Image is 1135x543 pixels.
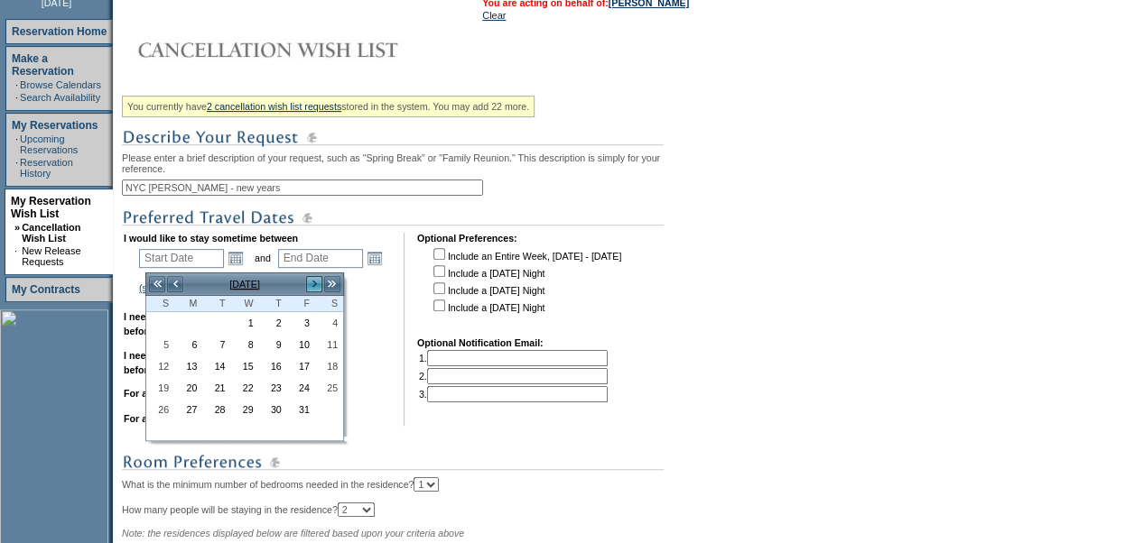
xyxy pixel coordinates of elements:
th: Saturday [315,296,343,312]
td: Saturday, October 25, 2025 [315,377,343,399]
td: Sunday, October 12, 2025 [146,355,174,377]
a: 7 [203,335,229,354]
td: · [15,92,18,103]
a: 3 [288,313,314,333]
a: Make a Reservation [12,52,74,78]
a: 13 [175,356,201,376]
a: Search Availability [20,92,100,103]
a: < [166,275,184,293]
td: Tuesday, October 21, 2025 [202,377,230,399]
div: You currently have stored in the system. You may add 22 more. [122,96,535,117]
td: Thursday, October 23, 2025 [259,377,287,399]
a: 29 [231,400,257,419]
a: 21 [203,378,229,398]
a: New Release Requests [22,245,80,267]
a: 18 [316,356,342,376]
td: Tuesday, October 14, 2025 [202,355,230,377]
a: > [305,275,323,293]
td: Monday, October 27, 2025 [174,399,202,420]
a: 2 cancellation wish list requests [207,101,341,112]
b: I need a minimum of [124,311,217,322]
b: Optional Preferences: [417,233,517,244]
td: 1. [419,350,608,366]
td: Thursday, October 30, 2025 [259,399,287,420]
td: Include an Entire Week, [DATE] - [DATE] Include a [DATE] Night Include a [DATE] Night Include a [... [430,245,621,325]
td: · [15,133,18,155]
a: (show holiday calendar) [139,282,241,293]
a: 17 [288,356,314,376]
a: 26 [147,400,173,419]
td: Tuesday, October 28, 2025 [202,399,230,420]
a: 10 [288,335,314,354]
td: Wednesday, October 22, 2025 [230,377,258,399]
th: Thursday [259,296,287,312]
a: 12 [147,356,173,376]
th: Wednesday [230,296,258,312]
a: 20 [175,378,201,398]
a: Open the calendar popup. [365,248,385,268]
td: Saturday, October 18, 2025 [315,355,343,377]
td: Sunday, October 19, 2025 [146,377,174,399]
td: Wednesday, October 29, 2025 [230,399,258,420]
td: 2. [419,368,608,384]
td: Sunday, October 05, 2025 [146,334,174,355]
a: 23 [260,378,286,398]
a: My Reservation Wish List [11,195,91,220]
td: Thursday, October 09, 2025 [259,334,287,355]
a: 2 [260,313,286,333]
td: Monday, October 06, 2025 [174,334,202,355]
a: 25 [316,378,342,398]
td: Friday, October 24, 2025 [287,377,315,399]
a: 11 [316,335,342,354]
td: · [15,79,18,90]
b: Optional Notification Email: [417,337,544,348]
img: subTtlRoomPreferences.gif [122,451,664,474]
a: Cancellation Wish List [22,222,80,244]
a: 19 [147,378,173,398]
a: Open the calendar popup. [226,248,246,268]
th: Sunday [146,296,174,312]
td: Wednesday, October 08, 2025 [230,334,258,355]
b: I need a maximum of [124,350,219,361]
td: Wednesday, October 15, 2025 [230,355,258,377]
span: Note: the residences displayed below are filtered based upon your criteria above [122,528,464,538]
td: Thursday, October 16, 2025 [259,355,287,377]
a: 24 [288,378,314,398]
b: I would like to stay sometime between [124,233,298,244]
a: 6 [175,335,201,354]
td: · [14,245,20,267]
a: Reservation History [20,157,73,179]
td: Thursday, October 02, 2025 [259,312,287,334]
a: 22 [231,378,257,398]
td: and [252,245,274,271]
td: Friday, October 31, 2025 [287,399,315,420]
td: · [15,157,18,179]
th: Friday [287,296,315,312]
a: 28 [203,400,229,419]
a: My Reservations [12,119,98,132]
td: 3. [419,386,608,402]
a: << [148,275,166,293]
b: » [14,222,20,233]
td: Saturday, October 04, 2025 [315,312,343,334]
a: Reservation Home [12,25,107,38]
b: For a maximum of [124,413,207,424]
a: 1 [231,313,257,333]
input: Date format: M/D/Y. Shortcut keys: [T] for Today. [UP] or [.] for Next Day. [DOWN] or [,] for Pre... [278,249,363,268]
img: Cancellation Wish List [122,32,483,68]
a: 8 [231,335,257,354]
td: Sunday, October 26, 2025 [146,399,174,420]
a: 4 [316,313,342,333]
a: 9 [260,335,286,354]
a: 14 [203,356,229,376]
b: For a minimum of [124,388,204,399]
td: Tuesday, October 07, 2025 [202,334,230,355]
a: 31 [288,400,314,419]
a: 5 [147,335,173,354]
th: Tuesday [202,296,230,312]
a: Browse Calendars [20,79,101,90]
td: Friday, October 17, 2025 [287,355,315,377]
a: 27 [175,400,201,419]
td: Monday, October 13, 2025 [174,355,202,377]
td: Friday, October 03, 2025 [287,312,315,334]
